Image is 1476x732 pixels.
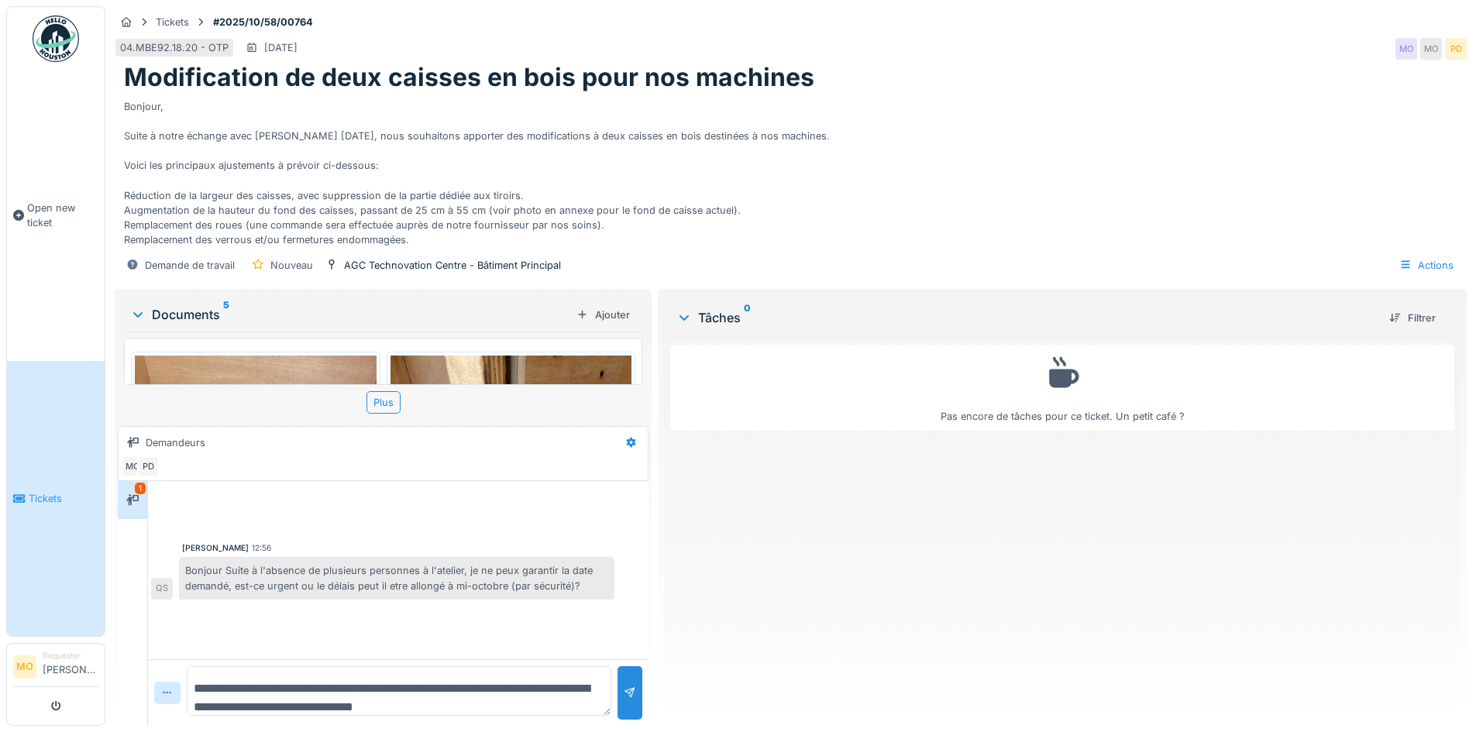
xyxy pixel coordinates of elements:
sup: 0 [744,308,751,327]
div: Demandeurs [146,435,205,450]
div: Demande de travail [145,258,235,273]
span: Open new ticket [27,201,98,230]
div: PD [1445,38,1467,60]
div: QS [151,578,173,600]
div: Filtrer [1383,308,1442,328]
div: AGC Technovation Centre - Bâtiment Principal [344,258,561,273]
sup: 5 [223,305,229,324]
div: Bonjour Suite à l'absence de plusieurs personnes à l'atelier, je ne peux garantir la date demandé... [179,557,614,599]
div: Requester [43,650,98,662]
li: [PERSON_NAME] [43,650,98,683]
div: MO [1420,38,1442,60]
div: MO [1395,38,1417,60]
img: Badge_color-CXgf-gQk.svg [33,15,79,62]
a: MO Requester[PERSON_NAME] [13,650,98,687]
div: 04.MBE92.18.20 - OTP [120,40,229,55]
div: [DATE] [264,40,298,55]
a: Tickets [7,361,105,637]
div: [PERSON_NAME] [182,542,249,554]
strong: #2025/10/58/00764 [207,15,319,29]
div: Actions [1392,254,1461,277]
div: Documents [130,305,570,324]
div: Nouveau [270,258,313,273]
span: Tickets [29,491,98,506]
div: MO [122,455,143,477]
a: Open new ticket [7,70,105,361]
div: PD [137,455,159,477]
div: Bonjour, Suite à notre échange avec [PERSON_NAME] [DATE], nous souhaitons apporter des modificati... [124,93,1457,248]
img: pw8tu39w0npxk2e2lucnjikr8wus [135,356,377,677]
div: Tickets [156,15,189,29]
div: Ajouter [570,304,636,325]
div: Plus [366,391,401,414]
div: 12:56 [252,542,271,554]
div: Pas encore de tâches pour ce ticket. Un petit café ? [680,352,1444,424]
li: MO [13,655,36,679]
div: Tâches [676,308,1377,327]
h1: Modification de deux caisses en bois pour nos machines [124,63,814,92]
div: 1 [135,483,146,494]
img: w87xbqw07g8zsjsl26p9vkw0zhtc [391,356,632,677]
